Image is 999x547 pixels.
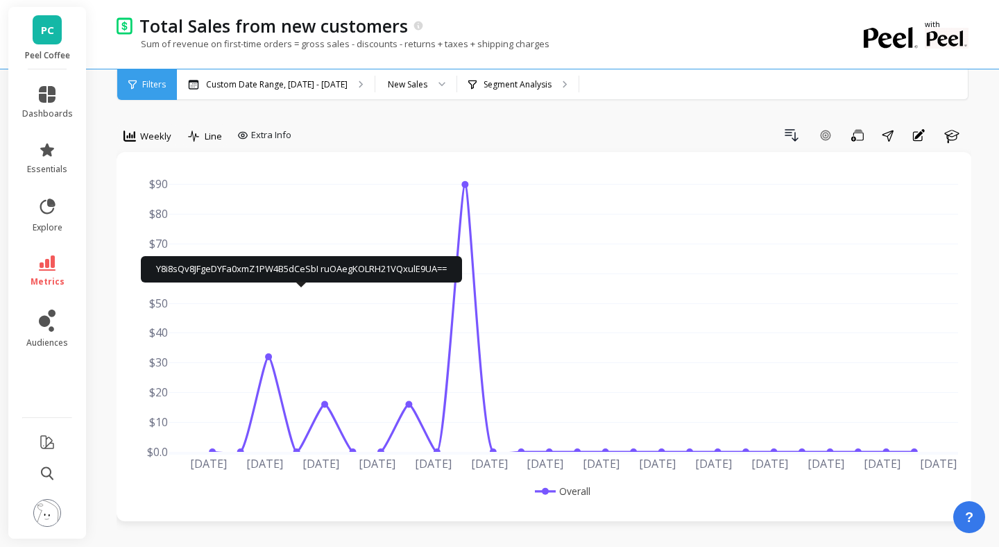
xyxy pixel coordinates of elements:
[925,21,968,28] p: with
[22,50,73,61] p: Peel Coffee
[26,337,68,348] span: audiences
[31,276,65,287] span: metrics
[117,17,133,34] img: header icon
[206,79,348,90] p: Custom Date Range, [DATE] - [DATE]
[33,499,61,527] img: profile picture
[117,37,549,50] p: Sum of revenue on first-time orders = gross sales - discounts - returns + taxes + shipping charges
[205,130,222,143] span: Line
[22,108,73,119] span: dashboards
[388,78,427,91] div: New Sales
[142,79,166,90] span: Filters
[965,507,973,527] span: ?
[33,222,62,233] span: explore
[27,164,67,175] span: essentials
[140,130,171,143] span: Weekly
[41,22,54,38] span: PC
[251,128,291,142] span: Extra Info
[953,501,985,533] button: ?
[484,79,552,90] p: Segment Analysis
[925,28,968,49] img: partner logo
[139,14,408,37] p: Total Sales from new customers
